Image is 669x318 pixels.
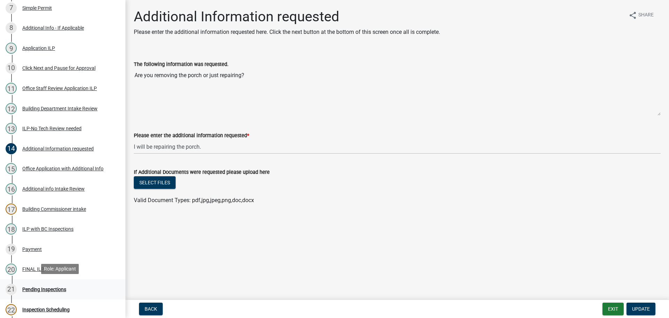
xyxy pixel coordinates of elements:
[6,103,17,114] div: 12
[6,2,17,14] div: 7
[22,66,95,71] div: Click Next and Pause for Approval
[6,244,17,255] div: 19
[6,284,17,295] div: 21
[22,46,55,51] div: Application ILP
[22,186,85,191] div: Additional info Intake Review
[22,6,52,10] div: Simple Permit
[623,8,659,22] button: shareShare
[22,146,94,151] div: Additional Information requested
[6,304,17,315] div: 22
[134,197,254,204] span: Valid Document Types: pdf,jpg,jpeg,png,doc,docx
[6,123,17,134] div: 13
[6,183,17,194] div: 16
[22,126,82,131] div: ILP-No Tech Review needed
[626,303,655,315] button: Update
[139,303,163,315] button: Back
[134,28,440,36] p: Please enter the additional information requested here. Click the next button at the bottom of th...
[22,25,84,30] div: Additional Info - If Applicable
[6,83,17,94] div: 11
[6,22,17,34] div: 8
[134,133,249,138] label: Please enter the additional information requested
[6,62,17,74] div: 10
[22,307,70,312] div: Inspection Scheduling
[629,11,637,20] i: share
[6,204,17,215] div: 17
[6,163,17,174] div: 15
[145,306,157,312] span: Back
[134,62,229,67] label: The following information was requested.
[41,264,79,274] div: Role: Applicant
[22,287,66,292] div: Pending Inspections
[632,306,650,312] span: Update
[22,267,44,272] div: FINAL ILP
[134,8,440,25] h1: Additional Information requested
[22,247,42,252] div: Payment
[6,43,17,54] div: 9
[22,106,98,111] div: Building Department Intake Review
[6,223,17,235] div: 18
[22,207,86,212] div: Building Commissioner intake
[134,170,270,175] label: If Additional Documents were requested please upload here
[134,68,661,116] textarea: Are you removing the porch or just repairing?
[6,143,17,154] div: 14
[638,11,654,20] span: Share
[22,166,103,171] div: Office Application with Additional Info
[22,227,74,231] div: ILP with BC Inspections
[22,86,97,91] div: Office Staff Review Application ILP
[134,176,176,189] button: Select files
[6,264,17,275] div: 20
[602,303,624,315] button: Exit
